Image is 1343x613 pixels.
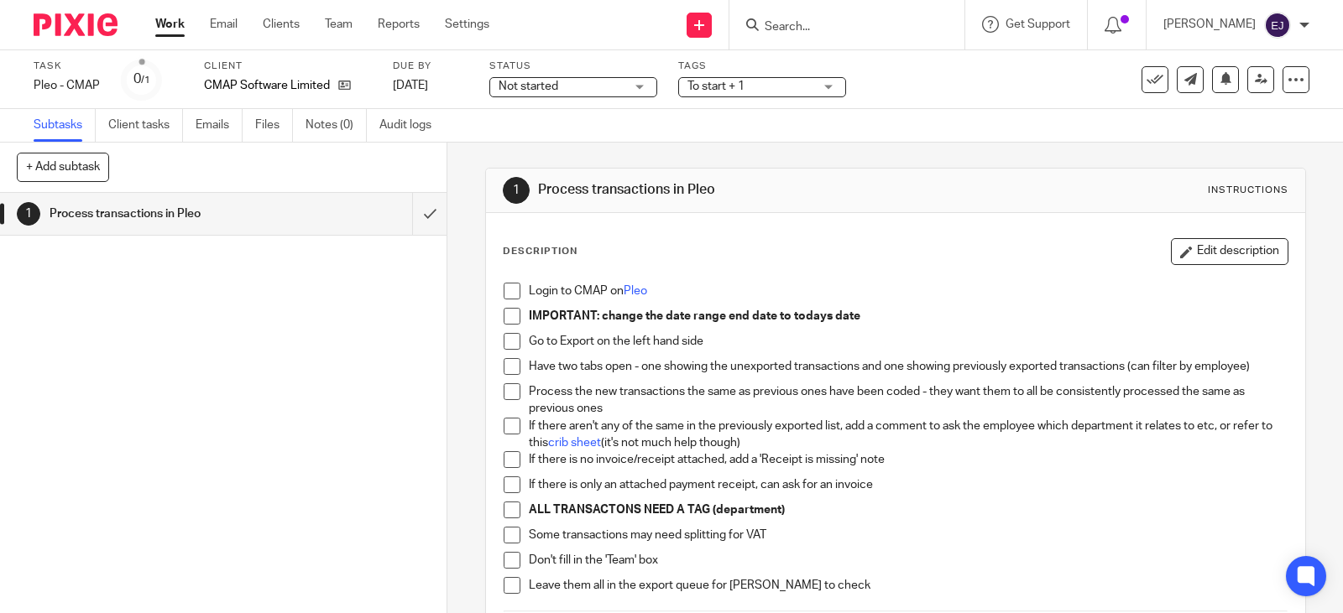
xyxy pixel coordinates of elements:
[1264,12,1291,39] img: svg%3E
[50,201,280,226] h1: Process transactions in Pleo
[503,177,530,204] div: 1
[763,20,914,35] input: Search
[529,418,1288,452] p: If there aren't any of the same in the previously exported list, add a comment to ask the employe...
[325,16,353,33] a: Team
[204,60,372,73] label: Client
[529,283,1288,299] p: Login to CMAP on
[34,109,96,142] a: Subtasks
[1163,16,1256,33] p: [PERSON_NAME]
[624,285,647,297] a: Pleo
[133,70,150,89] div: 0
[529,333,1288,350] p: Go to Export on the left hand side
[529,310,860,322] strong: IMPORTANT: change the date range end date to todays date
[393,80,428,91] span: [DATE]
[34,60,101,73] label: Task
[378,16,420,33] a: Reports
[210,16,238,33] a: Email
[678,60,846,73] label: Tags
[204,77,330,94] p: CMAP Software Limited
[529,577,1288,594] p: Leave them all in the export queue for [PERSON_NAME] to check
[155,16,185,33] a: Work
[529,476,1288,493] p: If there is only an attached payment receipt, can ask for an invoice
[255,109,293,142] a: Files
[489,60,657,73] label: Status
[34,77,101,94] div: Pleo - CMAP
[263,16,300,33] a: Clients
[393,60,468,73] label: Due by
[379,109,444,142] a: Audit logs
[1171,238,1288,265] button: Edit description
[529,527,1288,543] p: Some transactions may need splitting for VAT
[529,552,1288,569] p: Don't fill in the 'Team' box
[445,16,489,33] a: Settings
[1006,18,1070,30] span: Get Support
[306,109,367,142] a: Notes (0)
[499,81,558,92] span: Not started
[529,504,785,516] strong: ALL TRANSACTONS NEED A TAG (department)
[1208,184,1288,197] div: Instructions
[503,245,577,258] p: Description
[17,202,40,226] div: 1
[548,437,601,449] a: crib sheet
[538,181,931,199] h1: Process transactions in Pleo
[108,109,183,142] a: Client tasks
[529,358,1288,375] p: Have two tabs open - one showing the unexported transactions and one showing previously exported ...
[529,451,1288,468] p: If there is no invoice/receipt attached, add a 'Receipt is missing' note
[529,383,1288,418] p: Process the new transactions the same as previous ones have been coded - they want them to all be...
[141,75,150,85] small: /1
[687,81,745,92] span: To start + 1
[17,153,109,181] button: + Add subtask
[196,109,243,142] a: Emails
[34,13,118,36] img: Pixie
